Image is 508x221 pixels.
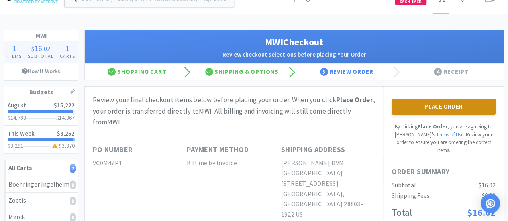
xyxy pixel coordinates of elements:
a: Boehringer Ingelheim0 [4,176,78,193]
span: 16 [34,43,42,53]
h1: Order Summary [392,166,496,178]
span: 02 [44,45,50,53]
h4: Carts [57,52,78,60]
a: This Week$3,252$3,291$3,370 [4,126,78,153]
span: 1 [12,43,16,53]
a: Terms of Use [436,131,463,138]
div: Shopping Cart [85,64,190,80]
span: 3,370 [62,142,75,149]
h1: MWI Checkout [93,34,496,50]
div: Boehringer Ingelheim [8,179,74,190]
h2: [GEOGRAPHIC_DATA] [281,168,375,178]
h1: PO Number [93,144,133,156]
div: Receipt [399,64,504,80]
span: $3,291 [8,142,23,149]
h2: This Week [8,130,35,136]
strong: Place Order [418,123,447,130]
h2: [PERSON_NAME] DVM [281,158,375,168]
span: $ [31,45,34,53]
a: How It Works [4,63,78,79]
div: Shipping & Options [190,64,294,80]
h1: MWI [4,30,78,41]
a: Zoetis0 [4,193,78,209]
i: 0 [70,197,76,205]
span: $0.00 [482,191,496,199]
div: Review Order [294,64,399,80]
div: Subtotal [392,180,416,191]
div: Total [392,205,412,220]
div: . [25,44,57,52]
div: Review your final checkout items below before placing your order. When you click , your order is ... [93,95,375,128]
span: 1 [65,43,69,53]
h2: [STREET_ADDRESS] [281,178,375,189]
h4: Subtotal [25,52,57,60]
span: $15,222 [54,101,75,109]
a: All Carts2 [4,160,78,176]
div: Zoetis [8,195,74,206]
h2: [GEOGRAPHIC_DATA], [GEOGRAPHIC_DATA] 28803-1922 US [281,189,375,220]
span: $14,788 [8,114,26,121]
span: $3,252 [57,130,75,137]
strong: All Carts [8,164,32,172]
span: $16.02 [467,206,496,219]
span: $16.02 [479,181,496,189]
h4: Items [4,52,25,60]
span: 3 [320,68,328,76]
span: 4 [434,68,442,76]
h1: Shipping Address [281,144,345,156]
h2: Review checkout selections before placing Your Order [93,50,496,59]
div: Shipping Fees [392,191,430,201]
h2: August [8,102,27,108]
h3: $ [51,143,75,148]
strong: Place Order [336,95,373,104]
h2: VC0M47P1 [93,158,187,168]
a: August$15,222$14,788$14,867 [4,97,78,126]
h1: Budgets [4,87,78,97]
span: 14,867 [59,114,75,121]
i: 2 [70,164,76,173]
div: Open Intercom Messenger [481,194,500,213]
button: Place Order [392,99,496,115]
i: 0 [70,180,76,189]
h1: Payment Method [187,144,249,156]
h3: $ [56,115,75,120]
p: By clicking , you are agreeing to [PERSON_NAME]'s . Review your order to ensure you are ordering ... [392,123,496,154]
h2: Bill me by Invoice [187,158,281,168]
